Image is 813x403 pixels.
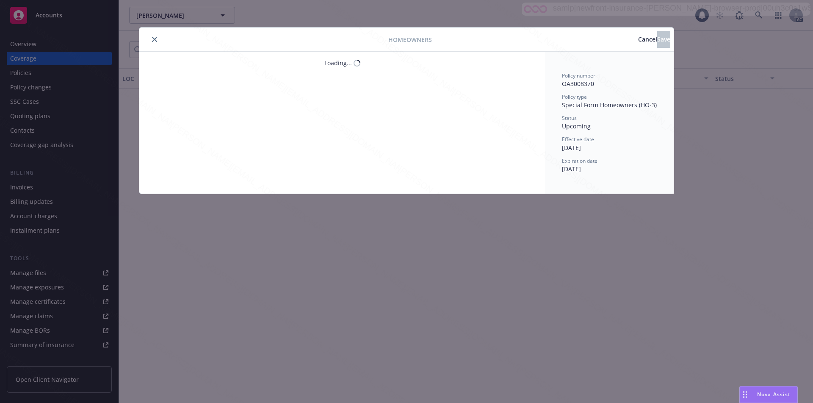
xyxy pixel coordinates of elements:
[562,165,581,173] span: [DATE]
[562,122,591,130] span: Upcoming
[739,386,798,403] button: Nova Assist
[740,386,750,403] div: Drag to move
[562,136,594,143] span: Effective date
[562,80,594,88] span: OA3008370
[657,35,670,43] span: Save
[757,391,791,398] span: Nova Assist
[657,31,670,48] button: Save
[562,72,595,79] span: Policy number
[562,93,587,100] span: Policy type
[324,58,352,67] div: Loading...
[562,144,581,152] span: [DATE]
[388,35,432,44] span: Homeowners
[562,157,597,164] span: Expiration date
[638,31,657,48] button: Cancel
[149,34,160,44] button: close
[562,114,577,122] span: Status
[638,35,657,43] span: Cancel
[562,101,657,109] span: Special Form Homeowners (HO-3)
